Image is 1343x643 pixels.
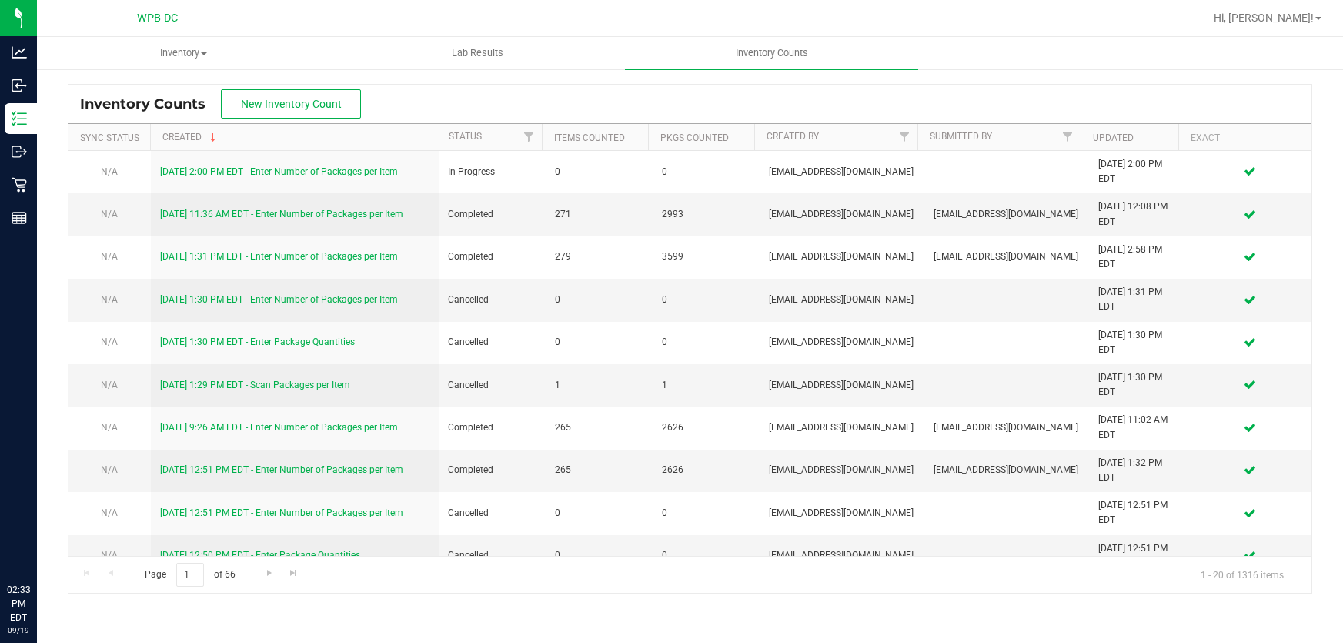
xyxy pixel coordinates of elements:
span: N/A [101,166,118,177]
span: Cancelled [448,378,536,393]
span: 0 [555,165,643,179]
span: 2626 [662,463,750,477]
span: [EMAIL_ADDRESS][DOMAIN_NAME] [769,293,915,307]
p: 02:33 PM EDT [7,583,30,625]
span: [EMAIL_ADDRESS][DOMAIN_NAME] [934,249,1080,264]
button: New Inventory Count [221,89,361,119]
span: Hi, [PERSON_NAME]! [1214,12,1314,24]
a: Go to the last page [282,563,305,584]
span: [EMAIL_ADDRESS][DOMAIN_NAME] [769,548,915,563]
p: 09/19 [7,625,30,636]
span: New Inventory Count [241,98,342,110]
a: [DATE] 1:30 PM EDT - Enter Number of Packages per Item [160,294,398,305]
a: [DATE] 12:51 PM EDT - Enter Number of Packages per Item [160,507,403,518]
span: Cancelled [448,548,536,563]
a: Updated [1093,132,1134,143]
div: [DATE] 11:02 AM EDT [1098,413,1178,442]
span: [EMAIL_ADDRESS][DOMAIN_NAME] [769,335,915,350]
span: N/A [101,209,118,219]
span: N/A [101,507,118,518]
span: 0 [662,165,750,179]
a: Inventory Counts [625,37,919,69]
span: Completed [448,420,536,435]
a: Filter [1055,124,1081,150]
span: N/A [101,550,118,561]
span: 271 [555,207,643,222]
a: [DATE] 12:50 PM EDT - Enter Package Quantities [160,550,360,561]
div: [DATE] 2:58 PM EDT [1098,243,1178,272]
a: [DATE] 11:36 AM EDT - Enter Number of Packages per Item [160,209,403,219]
span: In Progress [448,165,536,179]
span: [EMAIL_ADDRESS][DOMAIN_NAME] [769,207,915,222]
span: 3599 [662,249,750,264]
a: Pkgs Counted [660,132,729,143]
input: 1 [176,563,204,587]
inline-svg: Inventory [12,111,27,126]
th: Exact [1178,124,1301,151]
span: Cancelled [448,506,536,521]
span: [EMAIL_ADDRESS][DOMAIN_NAME] [769,506,915,521]
span: 0 [662,506,750,521]
a: Created By [767,131,819,142]
span: Completed [448,249,536,264]
div: [DATE] 1:32 PM EDT [1098,456,1178,485]
a: Created [162,132,219,142]
span: 0 [662,293,750,307]
a: Go to the next page [258,563,280,584]
span: 0 [555,293,643,307]
a: Filter [516,124,542,150]
inline-svg: Analytics [12,45,27,60]
span: Cancelled [448,335,536,350]
span: N/A [101,380,118,390]
span: 0 [555,548,643,563]
span: N/A [101,337,118,347]
span: [EMAIL_ADDRESS][DOMAIN_NAME] [769,249,915,264]
span: 1 [555,378,643,393]
div: [DATE] 12:51 PM EDT [1098,541,1178,571]
span: Inventory [38,46,330,60]
span: Inventory Counts [80,95,221,112]
span: 0 [662,548,750,563]
span: 0 [555,335,643,350]
span: [EMAIL_ADDRESS][DOMAIN_NAME] [769,463,915,477]
span: [EMAIL_ADDRESS][DOMAIN_NAME] [934,420,1080,435]
a: Inventory [37,37,331,69]
span: 1 [662,378,750,393]
div: [DATE] 1:30 PM EDT [1098,370,1178,400]
span: [EMAIL_ADDRESS][DOMAIN_NAME] [769,420,915,435]
span: 279 [555,249,643,264]
a: [DATE] 2:00 PM EDT - Enter Number of Packages per Item [160,166,398,177]
a: [DATE] 1:30 PM EDT - Enter Package Quantities [160,337,355,347]
span: WPB DC [137,12,178,25]
inline-svg: Retail [12,177,27,193]
a: [DATE] 1:31 PM EDT - Enter Number of Packages per Item [160,251,398,262]
span: Completed [448,463,536,477]
div: [DATE] 2:00 PM EDT [1098,157,1178,186]
a: Items Counted [554,132,625,143]
span: 0 [555,506,643,521]
span: N/A [101,422,118,433]
a: [DATE] 1:29 PM EDT - Scan Packages per Item [160,380,350,390]
span: 2626 [662,420,750,435]
a: Lab Results [331,37,625,69]
a: Filter [892,124,917,150]
div: [DATE] 12:08 PM EDT [1098,199,1178,229]
span: Lab Results [431,46,524,60]
a: Status [449,131,482,142]
span: 265 [555,463,643,477]
a: Sync Status [80,132,139,143]
span: N/A [101,294,118,305]
a: [DATE] 9:26 AM EDT - Enter Number of Packages per Item [160,422,398,433]
span: [EMAIL_ADDRESS][DOMAIN_NAME] [769,165,915,179]
inline-svg: Reports [12,210,27,226]
span: Cancelled [448,293,536,307]
a: Submitted By [930,131,992,142]
span: 0 [662,335,750,350]
span: 1 - 20 of 1316 items [1188,563,1296,586]
inline-svg: Inbound [12,78,27,93]
div: [DATE] 12:51 PM EDT [1098,498,1178,527]
div: [DATE] 1:30 PM EDT [1098,328,1178,357]
span: N/A [101,464,118,475]
span: Completed [448,207,536,222]
span: Inventory Counts [715,46,829,60]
